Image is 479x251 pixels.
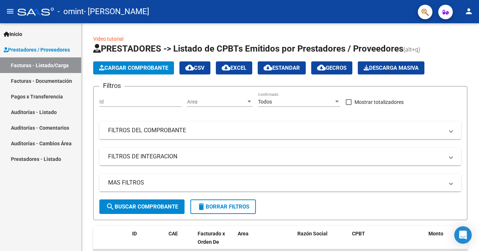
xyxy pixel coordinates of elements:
[258,99,272,105] span: Todos
[93,61,174,74] button: Cargar Comprobante
[99,81,124,91] h3: Filtros
[358,61,424,74] button: Descarga Masiva
[187,99,246,105] span: Area
[99,122,461,139] mat-expansion-panel-header: FILTROS DEL COMPROBANTE
[358,61,424,74] app-download-masive: Descarga masiva de comprobantes (adjuntos)
[222,65,246,71] span: EXCEL
[169,231,178,236] span: CAE
[93,36,123,42] a: Video tutorial
[403,46,420,53] span: (alt+q)
[99,148,461,165] mat-expansion-panel-header: FILTROS DE INTEGRACION
[428,231,443,236] span: Monto
[355,98,404,106] span: Mostrar totalizadores
[99,65,168,71] span: Cargar Comprobante
[84,4,149,20] span: - [PERSON_NAME]
[238,231,249,236] span: Area
[179,61,210,74] button: CSV
[364,65,419,71] span: Descarga Masiva
[297,231,328,236] span: Razón Social
[264,65,300,71] span: Estandar
[132,231,137,236] span: ID
[58,4,84,20] span: - omint
[99,174,461,191] mat-expansion-panel-header: MAS FILTROS
[93,44,403,54] span: PRESTADORES -> Listado de CPBTs Emitidos por Prestadores / Proveedores
[197,203,249,210] span: Borrar Filtros
[198,231,225,245] span: Facturado x Orden De
[352,231,365,236] span: CPBT
[311,61,352,74] button: Gecros
[99,199,185,214] button: Buscar Comprobante
[4,30,22,38] span: Inicio
[317,63,326,72] mat-icon: cloud_download
[222,63,230,72] mat-icon: cloud_download
[190,199,256,214] button: Borrar Filtros
[108,179,444,187] mat-panel-title: MAS FILTROS
[6,7,15,16] mat-icon: menu
[317,65,347,71] span: Gecros
[185,63,194,72] mat-icon: cloud_download
[258,61,306,74] button: Estandar
[464,7,473,16] mat-icon: person
[454,226,472,244] div: Open Intercom Messenger
[197,202,206,211] mat-icon: delete
[108,153,444,161] mat-panel-title: FILTROS DE INTEGRACION
[108,126,444,134] mat-panel-title: FILTROS DEL COMPROBANTE
[106,203,178,210] span: Buscar Comprobante
[106,202,115,211] mat-icon: search
[264,63,272,72] mat-icon: cloud_download
[216,61,252,74] button: EXCEL
[4,46,70,54] span: Prestadores / Proveedores
[185,65,205,71] span: CSV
